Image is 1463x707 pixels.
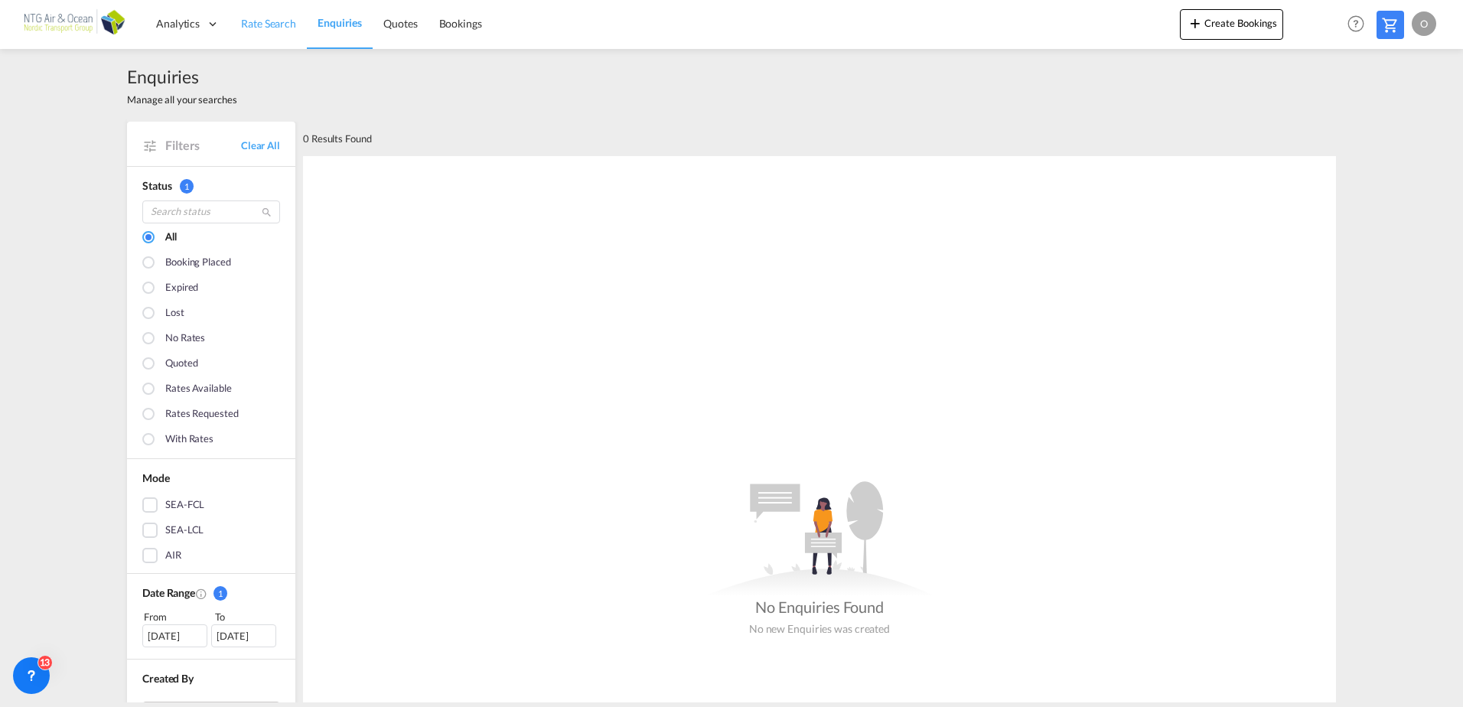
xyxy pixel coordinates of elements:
[755,596,884,617] div: No Enquiries Found
[165,497,204,513] div: SEA-FCL
[180,179,194,194] span: 1
[1343,11,1377,38] div: Help
[705,481,934,596] md-icon: assets/icons/custom/empty_quotes.svg
[303,122,372,155] div: 0 Results Found
[165,381,232,398] div: Rates available
[439,17,482,30] span: Bookings
[142,497,280,513] md-checkbox: SEA-FCL
[1180,9,1283,40] button: icon-plus 400-fgCreate Bookings
[195,588,207,600] md-icon: Created On
[142,586,195,599] span: Date Range
[213,609,281,624] div: To
[142,200,280,223] input: Search status
[1186,14,1204,32] md-icon: icon-plus 400-fg
[165,523,204,538] div: SEA-LCL
[213,586,227,601] span: 1
[142,609,210,624] div: From
[261,207,272,218] md-icon: icon-magnify
[142,523,280,538] md-checkbox: SEA-LCL
[318,16,362,29] span: Enquiries
[165,432,213,448] div: With rates
[23,7,126,41] img: af31b1c0b01f11ecbc353f8e72265e29.png
[142,179,171,192] span: Status
[165,255,231,272] div: Booking placed
[241,138,280,152] a: Clear All
[127,93,237,106] span: Manage all your searches
[165,230,177,246] div: All
[156,16,200,31] span: Analytics
[165,331,205,347] div: No rates
[142,609,280,647] span: From To [DATE][DATE]
[1412,11,1436,36] div: O
[1343,11,1369,37] span: Help
[165,305,184,322] div: Lost
[142,471,170,484] span: Mode
[165,406,239,423] div: Rates Requested
[749,617,890,637] div: No new Enquiries was created
[383,17,417,30] span: Quotes
[165,137,241,154] span: Filters
[241,17,296,30] span: Rate Search
[165,356,197,373] div: Quoted
[142,624,207,647] div: [DATE]
[142,548,280,563] md-checkbox: AIR
[142,672,194,685] span: Created By
[211,624,276,647] div: [DATE]
[165,280,198,297] div: Expired
[127,64,237,89] span: Enquiries
[165,548,181,563] div: AIR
